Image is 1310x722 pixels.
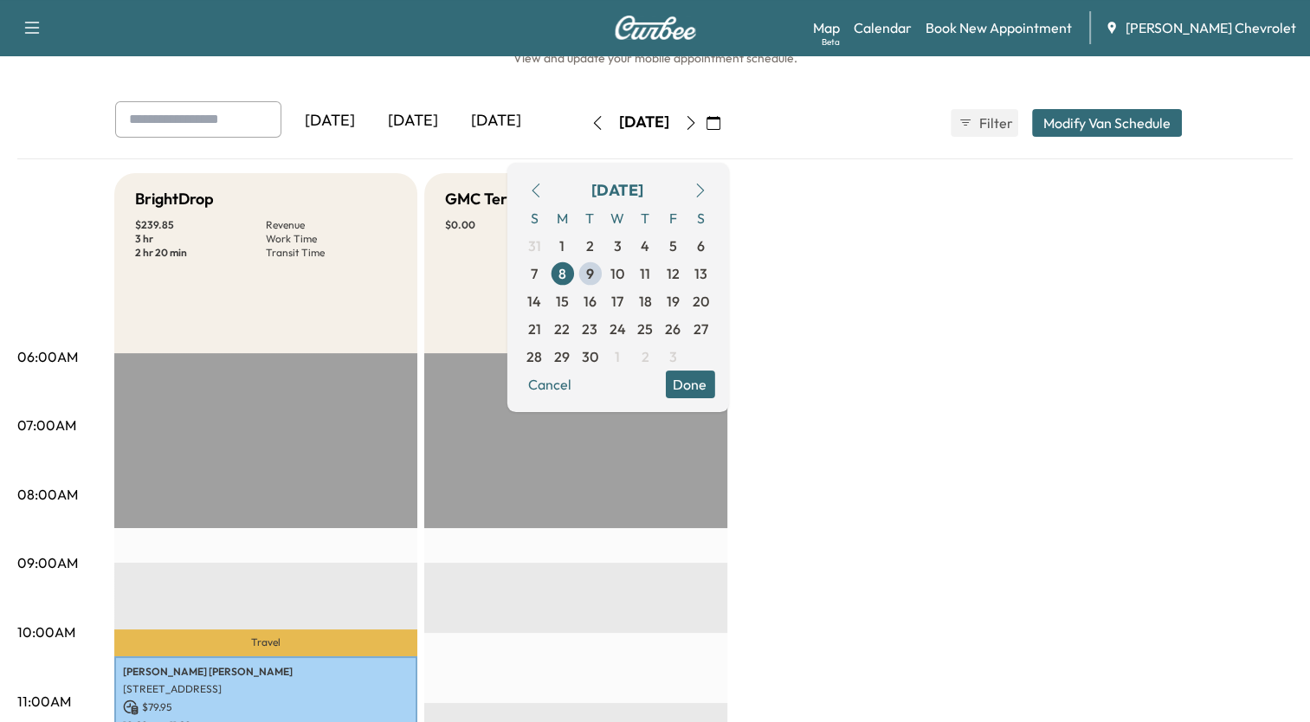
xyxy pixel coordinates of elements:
[531,263,538,284] span: 7
[615,346,620,367] span: 1
[641,235,649,256] span: 4
[17,691,71,712] p: 11:00AM
[17,484,78,505] p: 08:00AM
[694,319,708,339] span: 27
[582,346,598,367] span: 30
[665,319,681,339] span: 26
[586,235,594,256] span: 2
[669,235,677,256] span: 5
[114,629,417,656] p: Travel
[659,204,687,232] span: F
[445,218,576,232] p: $ 0.00
[135,218,266,232] p: $ 239.85
[526,346,542,367] span: 28
[123,682,409,696] p: [STREET_ADDRESS]
[266,232,397,246] p: Work Time
[520,204,548,232] span: S
[640,263,650,284] span: 11
[610,319,626,339] span: 24
[614,16,697,40] img: Curbee Logo
[639,291,652,312] span: 18
[687,204,714,232] span: S
[123,699,409,715] p: $ 79.95
[582,319,597,339] span: 23
[135,187,214,211] h5: BrightDrop
[455,101,538,141] div: [DATE]
[371,101,455,141] div: [DATE]
[528,235,541,256] span: 31
[554,319,570,339] span: 22
[603,204,631,232] span: W
[135,246,266,260] p: 2 hr 20 min
[135,232,266,246] p: 3 hr
[951,109,1018,137] button: Filter
[669,346,677,367] span: 3
[637,319,653,339] span: 25
[556,291,569,312] span: 15
[266,246,397,260] p: Transit Time
[554,346,570,367] span: 29
[822,35,840,48] div: Beta
[694,263,707,284] span: 13
[979,113,1010,133] span: Filter
[693,291,709,312] span: 20
[520,371,579,398] button: Cancel
[17,49,1293,67] h6: View and update your mobile appointment schedule.
[591,178,643,203] div: [DATE]
[527,291,541,312] span: 14
[528,319,541,339] span: 21
[17,552,78,573] p: 09:00AM
[854,17,912,38] a: Calendar
[558,263,566,284] span: 8
[619,112,669,133] div: [DATE]
[17,415,76,435] p: 07:00AM
[559,235,565,256] span: 1
[813,17,840,38] a: MapBeta
[1126,17,1296,38] span: [PERSON_NAME] Chevrolet
[697,235,705,256] span: 6
[614,235,622,256] span: 3
[584,291,597,312] span: 16
[266,218,397,232] p: Revenue
[288,101,371,141] div: [DATE]
[17,346,78,367] p: 06:00AM
[667,263,680,284] span: 12
[631,204,659,232] span: T
[667,291,680,312] span: 19
[586,263,594,284] span: 9
[642,346,649,367] span: 2
[1032,109,1182,137] button: Modify Van Schedule
[576,204,603,232] span: T
[610,263,624,284] span: 10
[123,665,409,679] p: [PERSON_NAME] [PERSON_NAME]
[926,17,1072,38] a: Book New Appointment
[17,622,75,642] p: 10:00AM
[548,204,576,232] span: M
[611,291,623,312] span: 17
[445,187,535,211] h5: GMC Terrain
[665,371,714,398] button: Done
